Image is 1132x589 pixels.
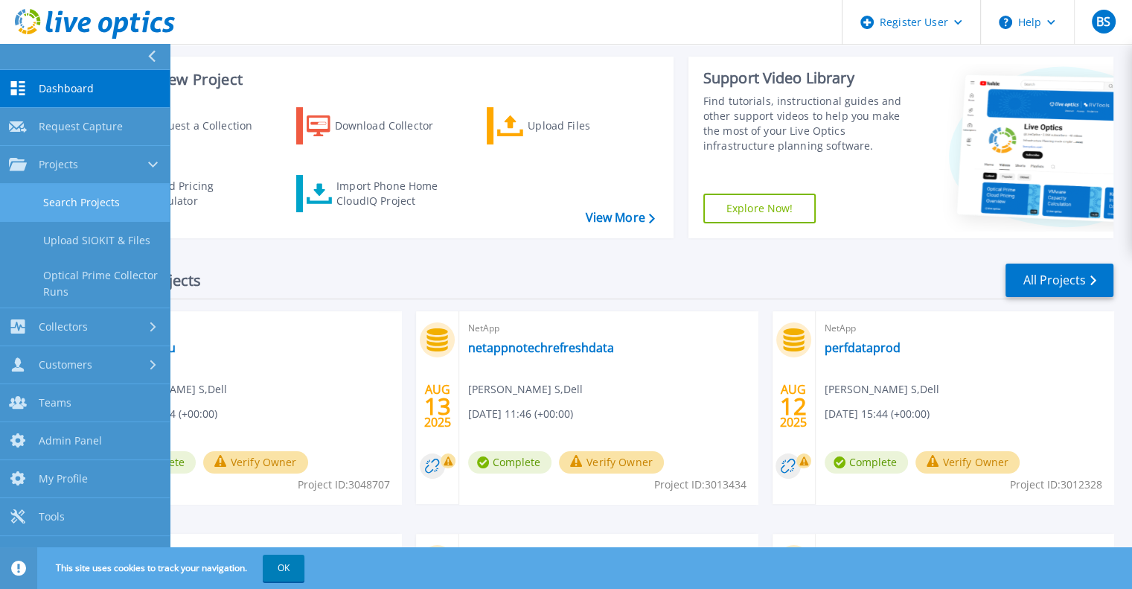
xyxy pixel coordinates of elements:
[148,111,267,141] div: Request a Collection
[468,340,614,355] a: netappnotechrefreshdata
[703,94,917,153] div: Find tutorials, instructional guides and other support videos to help you make the most of your L...
[825,381,939,398] span: [PERSON_NAME] S , Dell
[703,69,917,88] div: Support Video Library
[335,111,454,141] div: Download Collector
[39,158,78,171] span: Projects
[424,400,451,413] span: 13
[825,406,930,422] span: [DATE] 15:44 (+00:00)
[423,379,452,433] div: AUG 2025
[39,82,94,95] span: Dashboard
[39,434,102,448] span: Admin Panel
[298,477,390,493] span: Project ID: 3048707
[468,406,573,422] span: [DATE] 11:46 (+00:00)
[468,543,748,559] span: SC
[1005,264,1113,297] a: All Projects
[487,107,653,144] a: Upload Files
[39,358,92,372] span: Customers
[825,543,1104,559] span: NetApp
[585,211,654,225] a: View More
[468,320,748,337] span: NetApp
[39,120,123,133] span: Request Capture
[1010,477,1102,493] span: Project ID: 3012328
[106,71,654,88] h3: Start a New Project
[780,400,807,413] span: 12
[528,111,647,141] div: Upload Files
[825,320,1104,337] span: NetApp
[41,555,304,582] span: This site uses cookies to track your navigation.
[112,320,392,337] span: SC
[654,477,746,493] span: Project ID: 3013434
[336,179,453,208] div: Import Phone Home CloudIQ Project
[559,451,664,474] button: Verify Owner
[203,451,308,474] button: Verify Owner
[39,320,88,334] span: Collectors
[1096,16,1110,28] span: BS
[39,396,71,410] span: Teams
[703,194,816,223] a: Explore Now!
[263,555,304,582] button: OK
[779,379,808,433] div: AUG 2025
[39,510,65,523] span: Tools
[296,107,462,144] a: Download Collector
[112,543,392,559] span: NetApp
[146,179,265,208] div: Cloud Pricing Calculator
[468,381,583,398] span: [PERSON_NAME] S , Dell
[106,107,272,144] a: Request a Collection
[468,451,551,474] span: Complete
[106,175,272,212] a: Cloud Pricing Calculator
[39,472,88,485] span: My Profile
[825,451,908,474] span: Complete
[915,451,1020,474] button: Verify Owner
[825,340,901,355] a: perfdataprod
